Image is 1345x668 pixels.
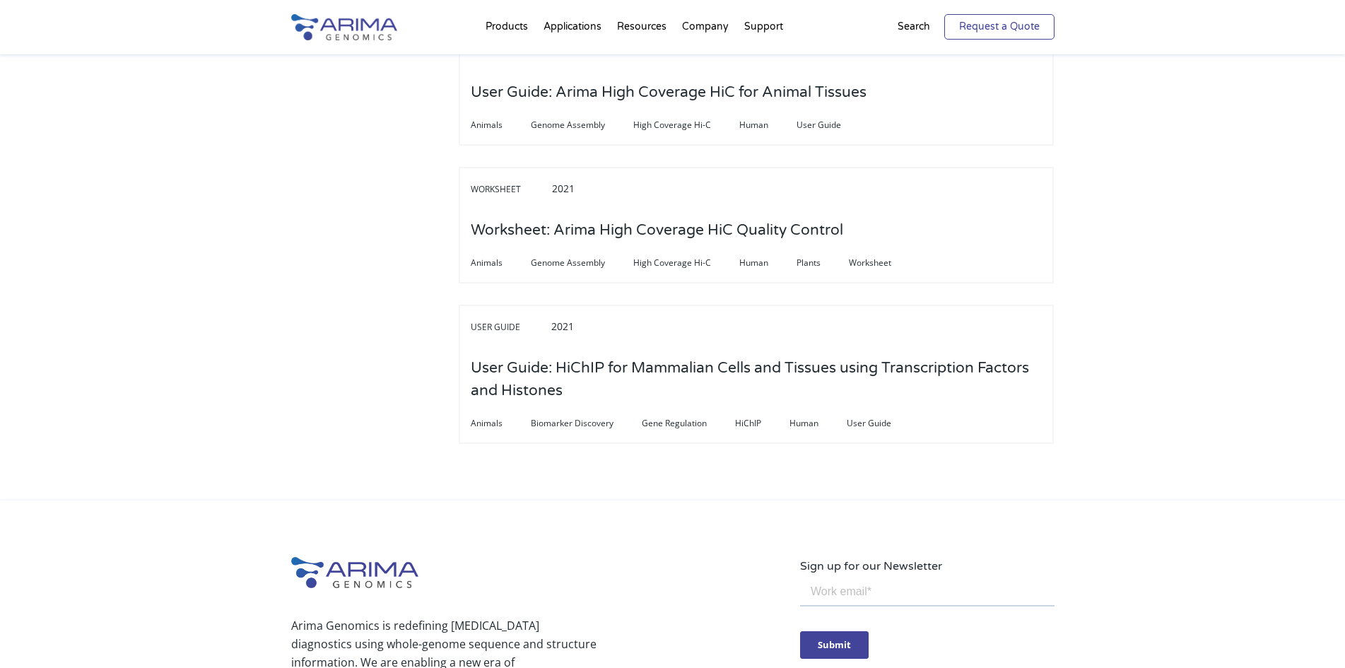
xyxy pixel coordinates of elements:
[739,117,797,134] span: Human
[642,415,735,432] span: Gene Regulation
[944,14,1055,40] a: Request a Quote
[797,117,869,134] span: User Guide
[633,254,739,271] span: High Coverage Hi-C
[471,319,548,336] span: User Guide
[551,320,574,333] span: 2021
[471,181,549,198] span: Worksheet
[471,346,1042,413] h3: User Guide: HiChIP for Mammalian Cells and Tissues using Transcription Factors and Histones
[552,182,575,195] span: 2021
[797,254,849,271] span: Plants
[551,44,574,57] span: 2021
[800,557,1055,575] p: Sign up for our Newsletter
[471,85,867,100] a: User Guide: Arima High Coverage HiC for Animal Tissues
[847,415,920,432] span: User Guide
[849,254,920,271] span: Worksheet
[471,117,531,134] span: Animals
[471,254,531,271] span: Animals
[800,575,1055,668] iframe: Form 0
[531,415,642,432] span: Biomarker Discovery
[735,415,789,432] span: HiChIP
[291,14,397,40] img: Arima-Genomics-logo
[898,18,930,36] p: Search
[739,254,797,271] span: Human
[471,383,1042,399] a: User Guide: HiChIP for Mammalian Cells and Tissues using Transcription Factors and Histones
[531,117,633,134] span: Genome Assembly
[471,209,843,252] h3: Worksheet: Arima High Coverage HiC Quality Control
[471,415,531,432] span: Animals
[291,557,418,588] img: Arima-Genomics-logo
[633,117,739,134] span: High Coverage Hi-C
[789,415,847,432] span: Human
[471,71,867,115] h3: User Guide: Arima High Coverage HiC for Animal Tissues
[531,254,633,271] span: Genome Assembly
[471,223,843,238] a: Worksheet: Arima High Coverage HiC Quality Control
